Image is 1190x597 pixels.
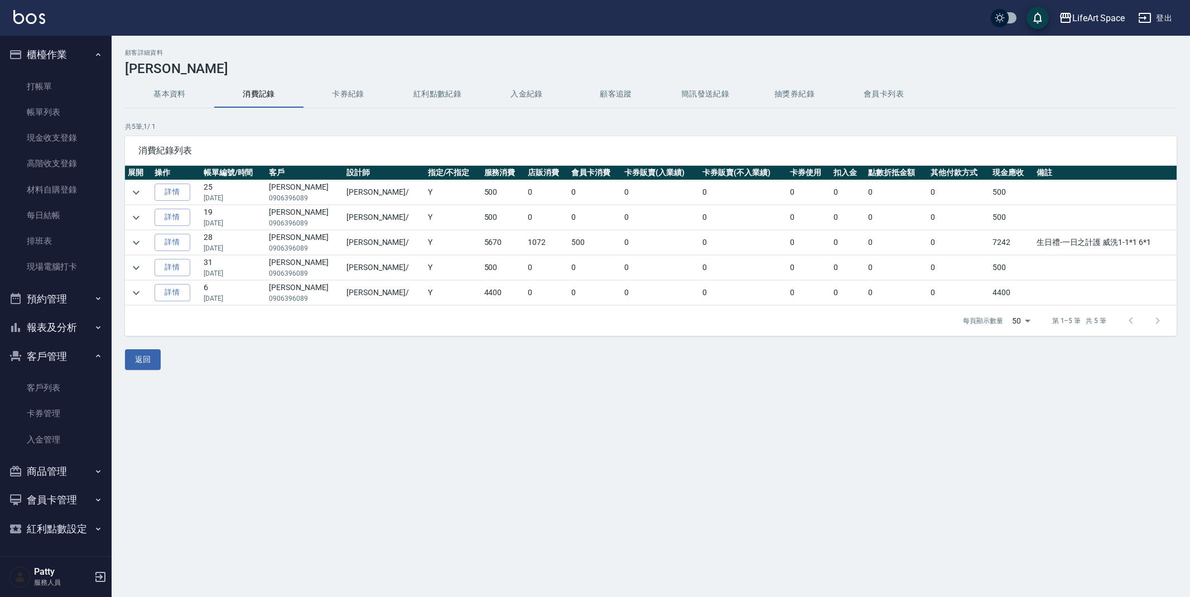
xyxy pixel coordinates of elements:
td: 500 [568,230,622,255]
button: 報表及分析 [4,313,107,342]
td: [PERSON_NAME] / [344,281,425,305]
th: 卡券販賣(入業績) [622,166,700,180]
td: 6 [201,281,267,305]
th: 展開 [125,166,152,180]
button: 客戶管理 [4,342,107,371]
td: 0 [831,205,865,230]
a: 高階收支登錄 [4,151,107,176]
td: 0 [622,256,700,280]
td: 0 [865,256,928,280]
a: 現金收支登錄 [4,125,107,151]
td: 500 [481,205,525,230]
button: 會員卡管理 [4,485,107,514]
button: 紅利點數紀錄 [393,81,482,108]
div: LifeArt Space [1072,11,1125,25]
button: LifeArt Space [1054,7,1129,30]
a: 排班表 [4,228,107,254]
td: 0 [568,180,622,205]
th: 設計師 [344,166,425,180]
td: [PERSON_NAME] / [344,205,425,230]
td: 4400 [481,281,525,305]
td: Y [425,281,481,305]
button: 顧客追蹤 [571,81,661,108]
td: 0 [787,281,831,305]
td: Y [425,230,481,255]
button: 入金紀錄 [482,81,571,108]
td: [PERSON_NAME] [266,230,344,255]
a: 卡券管理 [4,401,107,426]
td: 0 [700,180,787,205]
td: 0 [568,205,622,230]
td: Y [425,256,481,280]
button: 會員卡列表 [839,81,928,108]
td: 19 [201,205,267,230]
td: 0 [928,230,990,255]
a: 詳情 [155,259,190,276]
td: 28 [201,230,267,255]
p: 服務人員 [34,577,91,588]
a: 打帳單 [4,74,107,99]
td: 0 [568,281,622,305]
td: 0 [865,281,928,305]
td: 31 [201,256,267,280]
td: 0 [525,205,568,230]
td: 生日禮-一日之計護 威洗1-1*1 6*1 [1034,230,1177,255]
td: 0 [622,230,700,255]
a: 詳情 [155,209,190,226]
p: 0906396089 [269,293,341,304]
td: 0 [525,281,568,305]
button: 卡券紀錄 [303,81,393,108]
button: expand row [128,184,144,201]
td: 0 [568,256,622,280]
td: 0 [622,205,700,230]
th: 卡券販賣(不入業績) [700,166,787,180]
th: 其他付款方式 [928,166,990,180]
td: 0 [865,205,928,230]
button: 消費記錄 [214,81,303,108]
td: 0 [525,180,568,205]
p: 每頁顯示數量 [963,316,1003,326]
td: 0 [831,256,865,280]
button: 櫃檯作業 [4,40,107,69]
button: 基本資料 [125,81,214,108]
td: [PERSON_NAME] [266,256,344,280]
button: 登出 [1134,8,1177,28]
td: 0 [787,256,831,280]
td: 0 [787,205,831,230]
td: 7242 [990,230,1033,255]
th: 帳單編號/時間 [201,166,267,180]
td: 1072 [525,230,568,255]
td: 0 [928,205,990,230]
a: 現場電腦打卡 [4,254,107,280]
h3: [PERSON_NAME] [125,61,1177,76]
button: expand row [128,209,144,226]
img: Person [9,566,31,588]
a: 材料自購登錄 [4,177,107,203]
td: 0 [831,230,865,255]
th: 客戶 [266,166,344,180]
p: [DATE] [204,243,264,253]
h5: Patty [34,566,91,577]
td: [PERSON_NAME] [266,281,344,305]
td: 0 [865,230,928,255]
td: 0 [622,281,700,305]
p: [DATE] [204,218,264,228]
button: 簡訊發送紀錄 [661,81,750,108]
div: 50 [1008,306,1034,336]
button: expand row [128,285,144,301]
td: 500 [990,205,1033,230]
button: 抽獎券紀錄 [750,81,839,108]
button: 商品管理 [4,457,107,486]
th: 點數折抵金額 [865,166,928,180]
td: 25 [201,180,267,205]
td: [PERSON_NAME] / [344,256,425,280]
td: 0 [787,230,831,255]
th: 卡券使用 [787,166,831,180]
th: 現金應收 [990,166,1033,180]
a: 入金管理 [4,427,107,452]
td: 0 [831,281,865,305]
td: 0 [928,281,990,305]
a: 帳單列表 [4,99,107,125]
td: 0 [928,256,990,280]
td: [PERSON_NAME] [266,205,344,230]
